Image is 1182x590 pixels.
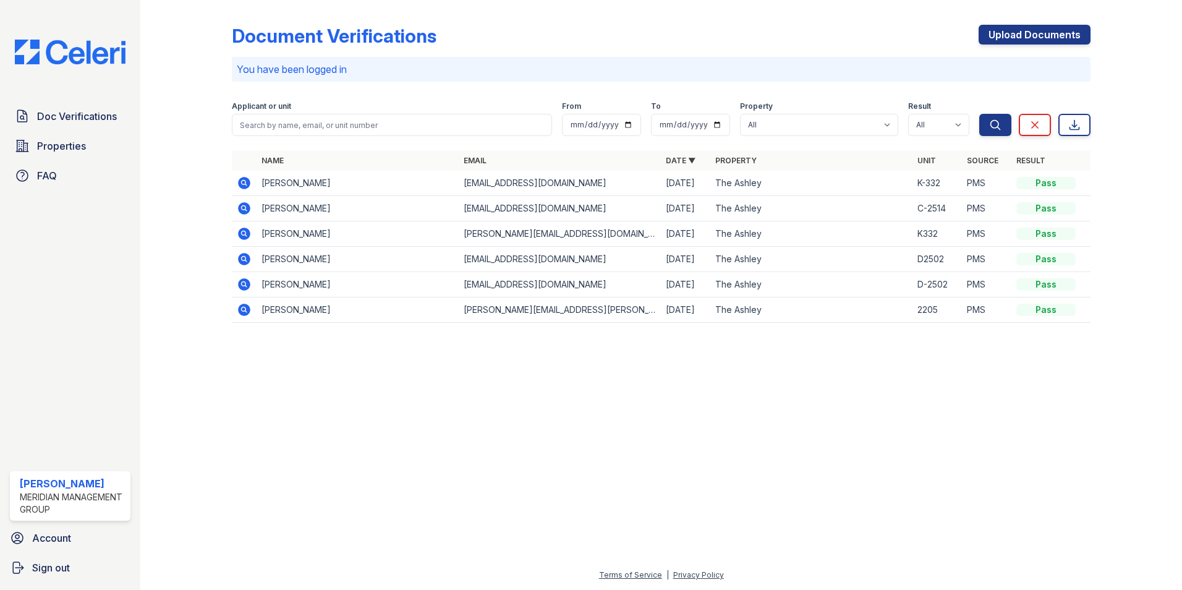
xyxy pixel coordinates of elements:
[257,272,459,297] td: [PERSON_NAME]
[562,101,581,111] label: From
[257,196,459,221] td: [PERSON_NAME]
[661,221,710,247] td: [DATE]
[459,247,661,272] td: [EMAIL_ADDRESS][DOMAIN_NAME]
[32,560,70,575] span: Sign out
[459,196,661,221] td: [EMAIL_ADDRESS][DOMAIN_NAME]
[37,139,86,153] span: Properties
[666,570,669,579] div: |
[459,297,661,323] td: [PERSON_NAME][EMAIL_ADDRESS][PERSON_NAME][DOMAIN_NAME]
[962,221,1011,247] td: PMS
[5,555,135,580] a: Sign out
[710,221,912,247] td: The Ashley
[599,570,662,579] a: Terms of Service
[962,247,1011,272] td: PMS
[740,101,773,111] label: Property
[232,101,291,111] label: Applicant or unit
[661,247,710,272] td: [DATE]
[661,196,710,221] td: [DATE]
[710,272,912,297] td: The Ashley
[962,297,1011,323] td: PMS
[912,272,962,297] td: D-2502
[10,163,130,188] a: FAQ
[666,156,695,165] a: Date ▼
[912,171,962,196] td: K-332
[673,570,724,579] a: Privacy Policy
[1016,177,1076,189] div: Pass
[661,297,710,323] td: [DATE]
[912,297,962,323] td: 2205
[1016,202,1076,215] div: Pass
[967,156,998,165] a: Source
[1016,228,1076,240] div: Pass
[257,297,459,323] td: [PERSON_NAME]
[261,156,284,165] a: Name
[715,156,757,165] a: Property
[10,104,130,129] a: Doc Verifications
[661,171,710,196] td: [DATE]
[459,171,661,196] td: [EMAIL_ADDRESS][DOMAIN_NAME]
[232,25,436,47] div: Document Verifications
[37,168,57,183] span: FAQ
[257,247,459,272] td: [PERSON_NAME]
[257,221,459,247] td: [PERSON_NAME]
[20,491,125,516] div: Meridian Management Group
[1016,278,1076,291] div: Pass
[5,526,135,550] a: Account
[912,221,962,247] td: K332
[962,272,1011,297] td: PMS
[710,247,912,272] td: The Ashley
[962,171,1011,196] td: PMS
[710,171,912,196] td: The Ashley
[237,62,1086,77] p: You have been logged in
[464,156,487,165] a: Email
[912,247,962,272] td: D2502
[917,156,936,165] a: Unit
[10,134,130,158] a: Properties
[962,196,1011,221] td: PMS
[710,297,912,323] td: The Ashley
[20,476,125,491] div: [PERSON_NAME]
[459,272,661,297] td: [EMAIL_ADDRESS][DOMAIN_NAME]
[651,101,661,111] label: To
[1016,304,1076,316] div: Pass
[459,221,661,247] td: [PERSON_NAME][EMAIL_ADDRESS][DOMAIN_NAME]
[1016,253,1076,265] div: Pass
[661,272,710,297] td: [DATE]
[32,531,71,545] span: Account
[232,114,552,136] input: Search by name, email, or unit number
[710,196,912,221] td: The Ashley
[37,109,117,124] span: Doc Verifications
[5,40,135,64] img: CE_Logo_Blue-a8612792a0a2168367f1c8372b55b34899dd931a85d93a1a3d3e32e68fde9ad4.png
[979,25,1091,45] a: Upload Documents
[257,171,459,196] td: [PERSON_NAME]
[1016,156,1045,165] a: Result
[908,101,931,111] label: Result
[912,196,962,221] td: C-2514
